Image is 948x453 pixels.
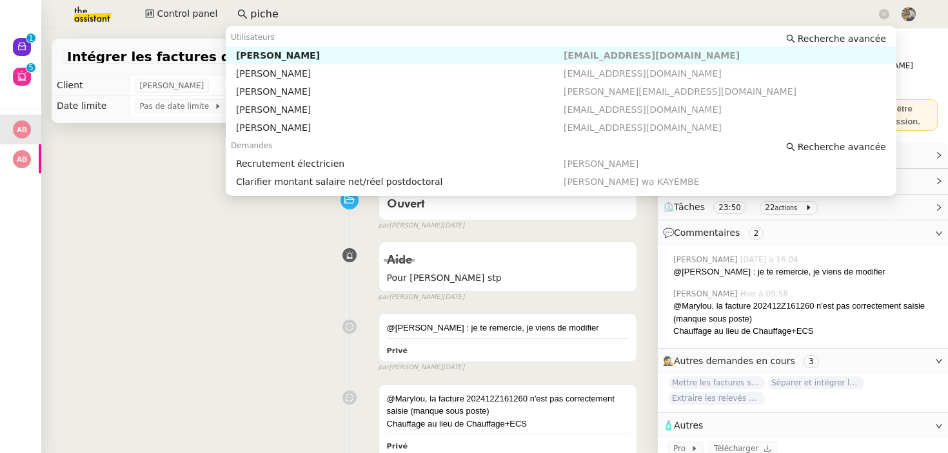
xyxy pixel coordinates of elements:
[28,63,34,75] p: 5
[236,50,564,61] div: [PERSON_NAME]
[663,420,703,430] span: 🧴
[673,265,938,278] div: @[PERSON_NAME] : je te remercie, je viens de modifier
[387,198,425,210] span: Ouvert
[387,418,629,430] div: Chauffage au lieu de Chauffage+ECS
[379,362,390,373] span: par
[236,68,564,79] div: [PERSON_NAME]
[674,202,705,212] span: Tâches
[749,227,764,240] nz-tag: 2
[236,158,564,169] div: Recrutement électricien
[379,292,465,303] small: [PERSON_NAME]
[236,104,564,115] div: [PERSON_NAME]
[658,220,948,246] div: 💬Commentaires 2
[157,6,217,21] span: Control panel
[663,227,769,238] span: 💬
[52,75,129,96] td: Client
[564,86,796,97] span: [PERSON_NAME][EMAIL_ADDRESS][DOMAIN_NAME]
[28,34,34,45] p: 1
[236,86,564,97] div: [PERSON_NAME]
[775,204,798,211] small: actions
[442,220,464,231] span: [DATE]
[798,140,886,153] span: Recherche avancée
[673,325,938,338] div: Chauffage au lieu de Chauffage+ECS
[564,68,722,79] span: [EMAIL_ADDRESS][DOMAIN_NAME]
[714,444,759,453] span: Télécharger
[13,150,31,168] img: svg
[673,288,740,300] span: [PERSON_NAME]
[236,176,564,188] div: Clarifier montant salaire net/réel postdoctoral
[387,392,629,418] div: @Marylou, la facture 202412Z161260 n'est pas correctement saisie (manque sous poste)
[674,356,795,366] span: Autres demandes en cours
[67,50,334,63] span: Intégrer les factures dans ENERGYTRACK
[140,79,204,92] span: [PERSON_NAME]
[379,220,390,231] span: par
[740,254,801,265] span: [DATE] à 16:04
[668,392,765,405] span: Extraire les relevés de consommation
[713,201,746,214] nz-tag: 23:50
[231,33,275,42] span: Utilisateurs
[674,420,703,430] span: Autres
[804,355,819,368] nz-tag: 3
[137,5,225,23] button: Control panel
[564,122,722,133] span: [EMAIL_ADDRESS][DOMAIN_NAME]
[231,141,273,150] span: Demandes
[236,122,564,133] div: [PERSON_NAME]
[387,322,629,334] div: @[PERSON_NAME] : je te remercie, je viens de modifier
[658,413,948,438] div: 🧴Autres
[13,120,31,139] img: svg
[902,7,916,21] img: 388bd129-7e3b-4cb1-84b4-92a3d763e9b7
[658,195,948,220] div: ⏲️Tâches 23:50 22actions
[387,442,408,450] b: Privé
[52,96,129,117] td: Date limite
[387,255,412,266] span: Aide
[663,356,824,366] span: 🕵️
[387,271,629,285] span: Pour [PERSON_NAME] stp
[26,63,35,72] nz-badge-sup: 5
[564,50,740,61] span: [EMAIL_ADDRESS][DOMAIN_NAME]
[674,227,740,238] span: Commentaires
[442,362,464,373] span: [DATE]
[442,292,464,303] span: [DATE]
[26,34,35,43] nz-badge-sup: 1
[250,6,876,23] input: Rechercher
[673,254,740,265] span: [PERSON_NAME]
[668,376,765,389] span: Mettre les factures sur ENERGYTRACK
[798,32,886,45] span: Recherche avancée
[564,104,722,115] span: [EMAIL_ADDRESS][DOMAIN_NAME]
[765,203,775,212] span: 22
[767,376,864,389] span: Séparer et intégrer les avoirs à ENERGYTRACK
[673,300,938,325] div: @Marylou, la facture 202412Z161260 n'est pas correctement saisie (manque sous poste)
[663,202,823,212] span: ⏲️
[379,220,465,231] small: [PERSON_NAME]
[387,347,408,355] b: Privé
[564,177,700,187] span: [PERSON_NAME] wa KAYEMBE
[564,159,638,169] span: [PERSON_NAME]
[379,292,390,303] span: par
[140,100,214,113] span: Pas de date limite
[740,288,791,300] span: Hier à 09:58
[658,349,948,374] div: 🕵️Autres demandes en cours 3
[379,362,465,373] small: [PERSON_NAME]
